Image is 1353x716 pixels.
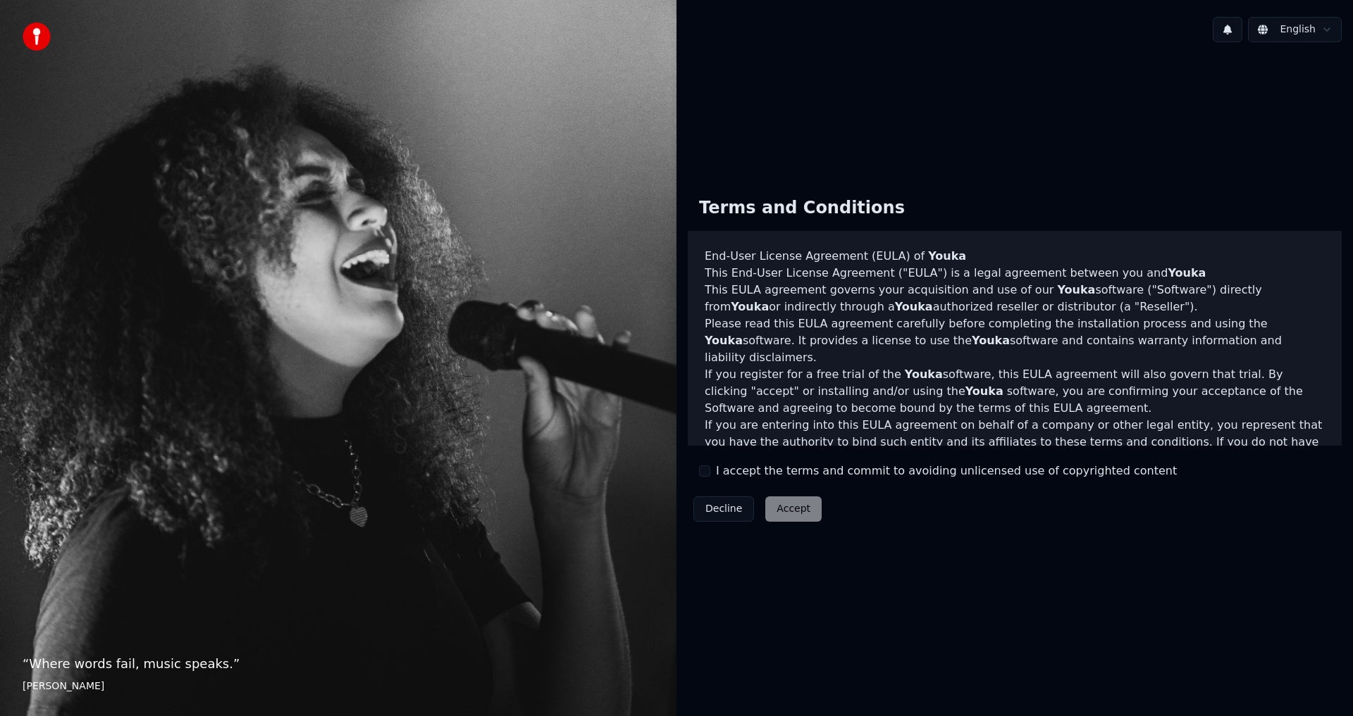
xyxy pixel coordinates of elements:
[928,249,966,263] span: Youka
[23,679,654,693] footer: [PERSON_NAME]
[965,384,1003,398] span: Youka
[731,300,769,313] span: Youka
[688,186,916,231] div: Terms and Conditions
[705,417,1325,484] p: If you are entering into this EULA agreement on behalf of a company or other legal entity, you re...
[1057,283,1095,296] span: Youka
[705,366,1325,417] p: If you register for a free trial of the software, this EULA agreement will also govern that trial...
[23,23,51,51] img: youka
[705,315,1325,366] p: Please read this EULA agreement carefully before completing the installation process and using th...
[716,463,1177,479] label: I accept the terms and commit to avoiding unlicensed use of copyrighted content
[905,368,943,381] span: Youka
[693,496,754,522] button: Decline
[705,265,1325,282] p: This End-User License Agreement ("EULA") is a legal agreement between you and
[705,334,743,347] span: Youka
[23,654,654,674] p: “ Where words fail, music speaks. ”
[895,300,933,313] span: Youka
[705,248,1325,265] h3: End-User License Agreement (EULA) of
[705,282,1325,315] p: This EULA agreement governs your acquisition and use of our software ("Software") directly from o...
[972,334,1010,347] span: Youka
[1168,266,1206,280] span: Youka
